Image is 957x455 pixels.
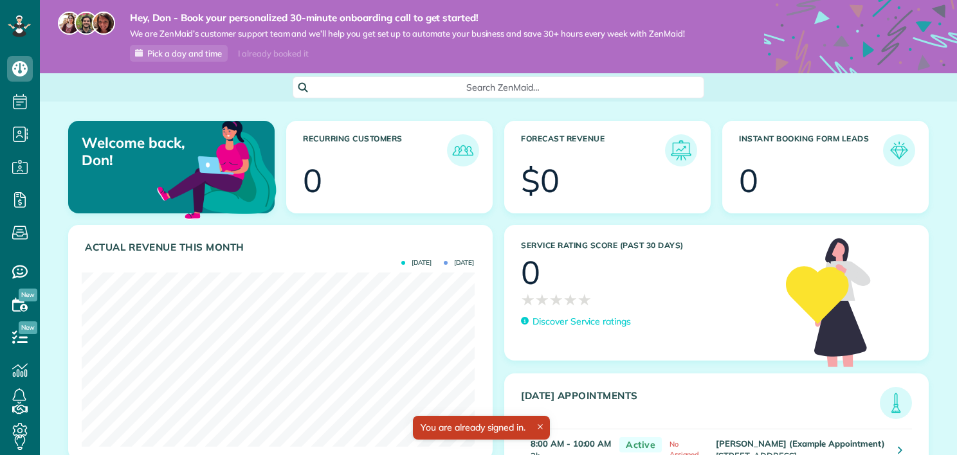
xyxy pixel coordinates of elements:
p: Discover Service ratings [533,315,631,328]
h3: Forecast Revenue [521,134,665,166]
strong: 8:00 AM - 10:00 AM [531,438,611,449]
span: ★ [521,289,535,311]
span: ★ [563,289,578,311]
h3: Recurring Customers [303,134,447,166]
h3: Service Rating score (past 30 days) [521,241,773,250]
img: icon_recurring_customers-cf858462ba22bcd05b5a5880d41d6543d210077de5bb9ebc9590e49fd87d84ed.png [450,138,476,163]
h3: Instant Booking Form Leads [739,134,883,166]
strong: Hey, Don - Book your personalized 30-minute onboarding call to get started! [130,12,685,24]
img: dashboard_welcome-42a62b7d889689a78055ac9021e634bf52bae3f8056760290aed330b23ab8690.png [154,106,279,231]
span: [DATE] [401,260,432,266]
p: Welcome back, Don! [82,134,207,168]
span: Active [619,437,662,453]
div: I already booked it [230,46,316,62]
div: $0 [521,165,560,197]
img: michelle-19f622bdf1676172e81f8f8fba1fb50e276960ebfe0243fe18214015130c80e4.jpg [92,12,115,35]
span: New [19,289,37,301]
span: Pick a day and time [147,48,222,58]
span: ★ [549,289,563,311]
img: icon_form_leads-04211a6a04a5b2264e4ee56bc0799ec3eb69b7e499cbb523a139df1d13a81ae0.png [886,138,912,163]
img: jorge-587dff0eeaa6aab1f244e6dc62b8924c3b6ad411094392a53c71c6c4a576187d.jpg [75,12,98,35]
span: [DATE] [444,260,474,266]
div: You are already signed in. [413,416,550,440]
span: ★ [578,289,592,311]
a: Pick a day and time [130,45,228,62]
a: Discover Service ratings [521,315,631,328]
span: New [19,321,37,334]
div: 0 [739,165,758,197]
img: maria-72a9807cf96188c08ef61303f053569d2e2a8a1cde33d635c8a3ac13582a053d.jpg [58,12,81,35]
img: icon_todays_appointments-901f7ab196bb0bea1936b74009e4eb5ffbc2d2711fa7634e0d609ed5ef32b18b.png [883,390,909,416]
h3: [DATE] Appointments [521,390,880,419]
span: We are ZenMaid’s customer support team and we’ll help you get set up to automate your business an... [130,28,685,39]
h3: Actual Revenue this month [85,242,479,253]
strong: [PERSON_NAME] (Example Appointment) [716,438,885,449]
span: ★ [535,289,549,311]
div: 0 [521,256,540,289]
img: icon_forecast_revenue-8c13a41c7ed35a8dcfafea3cbb826a0462acb37728057bba2d056411b612bbbe.png [668,138,694,163]
div: 0 [303,165,322,197]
